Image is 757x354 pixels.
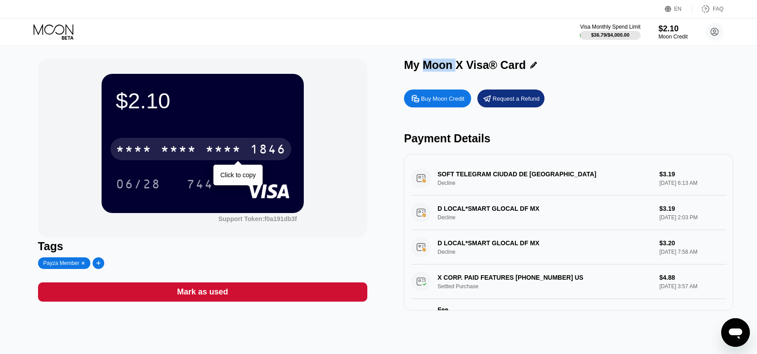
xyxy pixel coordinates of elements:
[38,282,367,302] div: Mark as used
[116,178,161,192] div: 06/28
[218,215,297,222] div: Support Token:f0a191db3f
[659,34,688,40] div: Moon Credit
[43,260,80,266] div: Payza Member
[659,24,688,40] div: $2.10Moon Credit
[220,171,255,179] div: Click to copy
[659,24,688,34] div: $2.10
[580,24,640,30] div: Visa Monthly Spend Limit
[38,240,367,253] div: Tags
[404,59,526,72] div: My Moon X Visa® Card
[250,143,286,158] div: 1846
[177,287,228,297] div: Mark as used
[493,95,540,102] div: Request a Refund
[674,6,682,12] div: EN
[404,132,733,145] div: Payment Details
[692,4,723,13] div: FAQ
[580,24,640,40] div: Visa Monthly Spend Limit$36.79/$4,000.00
[421,95,464,102] div: Buy Moon Credit
[438,306,500,313] div: Fee
[116,88,289,113] div: $2.10
[218,215,297,222] div: Support Token: f0a191db3f
[713,6,723,12] div: FAQ
[404,90,471,107] div: Buy Moon Credit
[109,173,167,195] div: 06/28
[665,4,692,13] div: EN
[477,90,544,107] div: Request a Refund
[721,318,750,347] iframe: Bouton de lancement de la fenêtre de messagerie
[591,32,629,38] div: $36.79 / $4,000.00
[411,299,726,342] div: FeeA 1.00% fee (minimum of $1.00) is charged on all transactions$1.00[DATE] 3:57 AM
[187,178,213,192] div: 744
[180,173,220,195] div: 744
